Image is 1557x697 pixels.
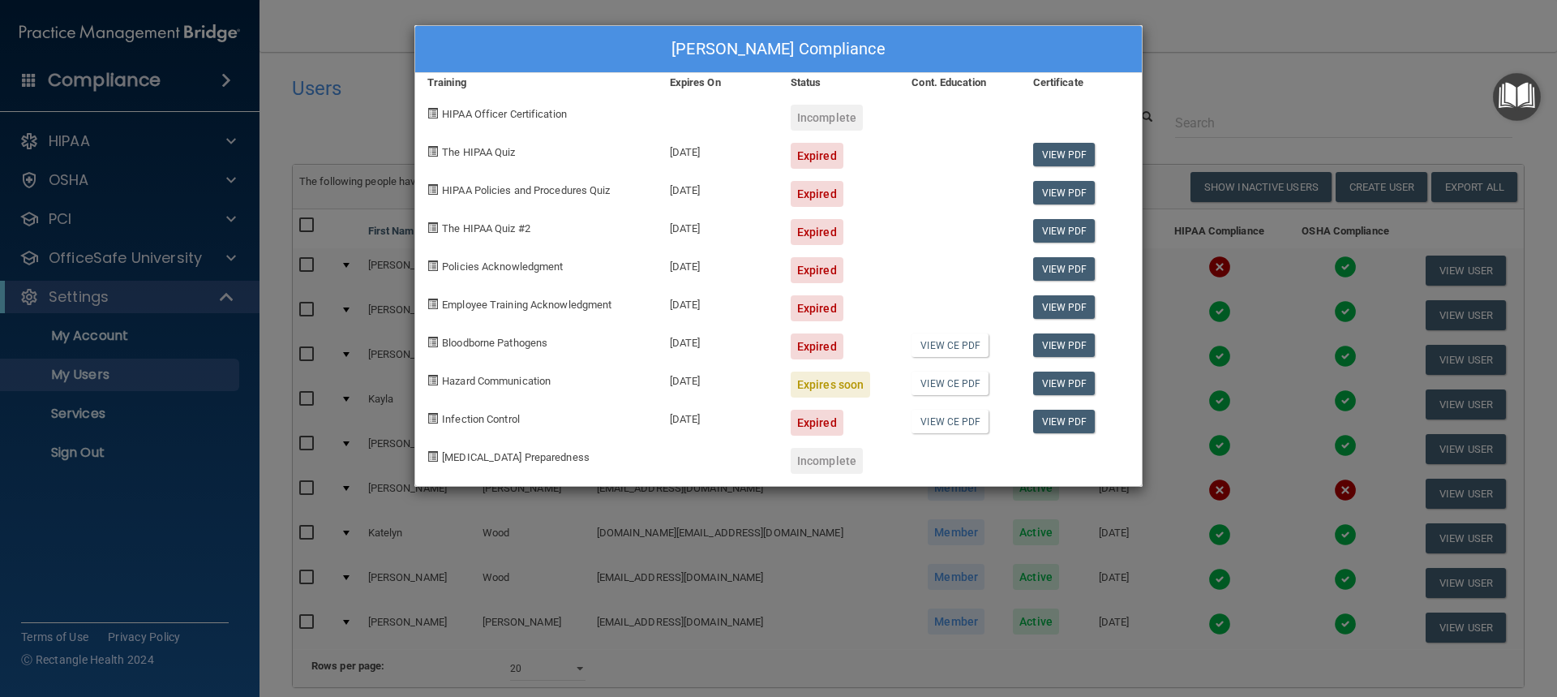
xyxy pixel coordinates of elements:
[791,257,843,283] div: Expired
[442,413,520,425] span: Infection Control
[415,73,658,93] div: Training
[911,333,989,357] a: View CE PDF
[1021,73,1142,93] div: Certificate
[1033,219,1096,243] a: View PDF
[791,219,843,245] div: Expired
[1276,582,1538,647] iframe: Drift Widget Chat Controller
[658,283,778,321] div: [DATE]
[442,222,530,234] span: The HIPAA Quiz #2
[899,73,1020,93] div: Cont. Education
[1033,257,1096,281] a: View PDF
[442,337,547,349] span: Bloodborne Pathogens
[911,410,989,433] a: View CE PDF
[415,26,1142,73] div: [PERSON_NAME] Compliance
[442,299,611,311] span: Employee Training Acknowledgment
[442,375,551,387] span: Hazard Communication
[791,143,843,169] div: Expired
[658,398,778,436] div: [DATE]
[658,321,778,359] div: [DATE]
[442,260,563,273] span: Policies Acknowledgment
[1493,73,1541,121] button: Open Resource Center
[658,73,778,93] div: Expires On
[442,146,515,158] span: The HIPAA Quiz
[791,410,843,436] div: Expired
[442,184,610,196] span: HIPAA Policies and Procedures Quiz
[791,295,843,321] div: Expired
[658,245,778,283] div: [DATE]
[658,131,778,169] div: [DATE]
[791,372,870,398] div: Expires soon
[791,448,863,474] div: Incomplete
[1033,295,1096,319] a: View PDF
[442,451,590,463] span: [MEDICAL_DATA] Preparedness
[658,359,778,398] div: [DATE]
[658,207,778,245] div: [DATE]
[791,181,843,207] div: Expired
[1033,410,1096,433] a: View PDF
[658,169,778,207] div: [DATE]
[791,105,863,131] div: Incomplete
[778,73,899,93] div: Status
[1033,143,1096,166] a: View PDF
[791,333,843,359] div: Expired
[911,372,989,395] a: View CE PDF
[1033,372,1096,395] a: View PDF
[1033,181,1096,204] a: View PDF
[442,108,567,120] span: HIPAA Officer Certification
[1033,333,1096,357] a: View PDF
